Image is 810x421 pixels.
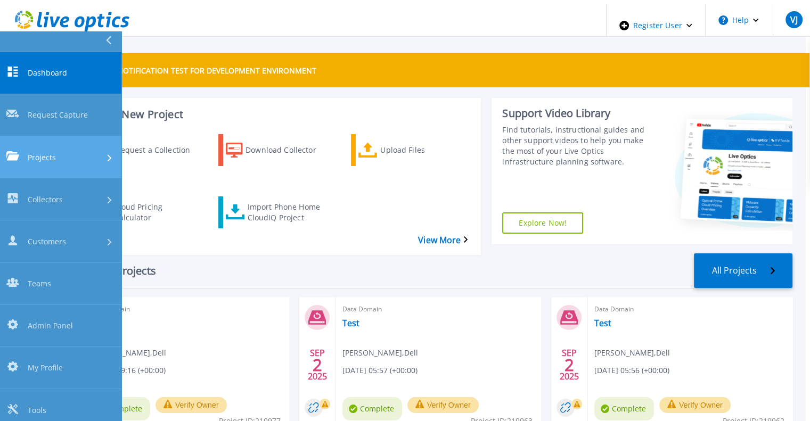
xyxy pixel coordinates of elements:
[502,106,653,120] div: Support Video Library
[85,109,467,120] h3: Start a New Project
[116,137,201,163] div: Request a Collection
[790,15,797,24] span: VJ
[594,318,611,328] a: Test
[342,303,534,315] span: Data Domain
[84,65,316,76] p: THIS IS A NOTIFICATION TEST FOR DEVELOPMENT ENVIRONMENT
[91,303,282,315] span: Data Domain
[28,152,56,163] span: Projects
[594,303,786,315] span: Data Domain
[342,318,359,328] a: Test
[307,345,328,384] div: SEP 2025
[694,253,792,288] a: All Projects
[28,236,66,247] span: Customers
[342,397,402,420] span: Complete
[247,199,332,226] div: Import Phone Home CloudIQ Project
[28,405,46,416] span: Tools
[156,397,227,413] button: Verify Owner
[342,365,418,376] span: [DATE] 05:57 (+00:00)
[594,397,654,420] span: Complete
[418,235,468,245] a: View More
[91,365,166,376] span: [DATE] 09:16 (+00:00)
[564,360,574,369] span: 2
[28,320,73,331] span: Admin Panel
[28,278,51,289] span: Teams
[28,362,63,374] span: My Profile
[706,4,772,36] button: Help
[28,67,67,78] span: Dashboard
[607,4,705,47] div: Register User
[218,134,347,166] a: Download Collector
[351,134,480,166] a: Upload Files
[28,110,88,121] span: Request Capture
[114,199,199,226] div: Cloud Pricing Calculator
[559,345,579,384] div: SEP 2025
[246,137,331,163] div: Download Collector
[313,360,322,369] span: 2
[28,194,63,205] span: Collectors
[91,347,166,359] span: [PERSON_NAME] , Dell
[85,196,214,228] a: Cloud Pricing Calculator
[502,125,653,167] div: Find tutorials, instructional guides and other support videos to help you make the most of your L...
[594,347,670,359] span: [PERSON_NAME] , Dell
[407,397,479,413] button: Verify Owner
[502,212,583,234] a: Explore Now!
[659,397,731,413] button: Verify Owner
[342,347,418,359] span: [PERSON_NAME] , Dell
[85,134,214,166] a: Request a Collection
[594,365,669,376] span: [DATE] 05:56 (+00:00)
[380,137,465,163] div: Upload Files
